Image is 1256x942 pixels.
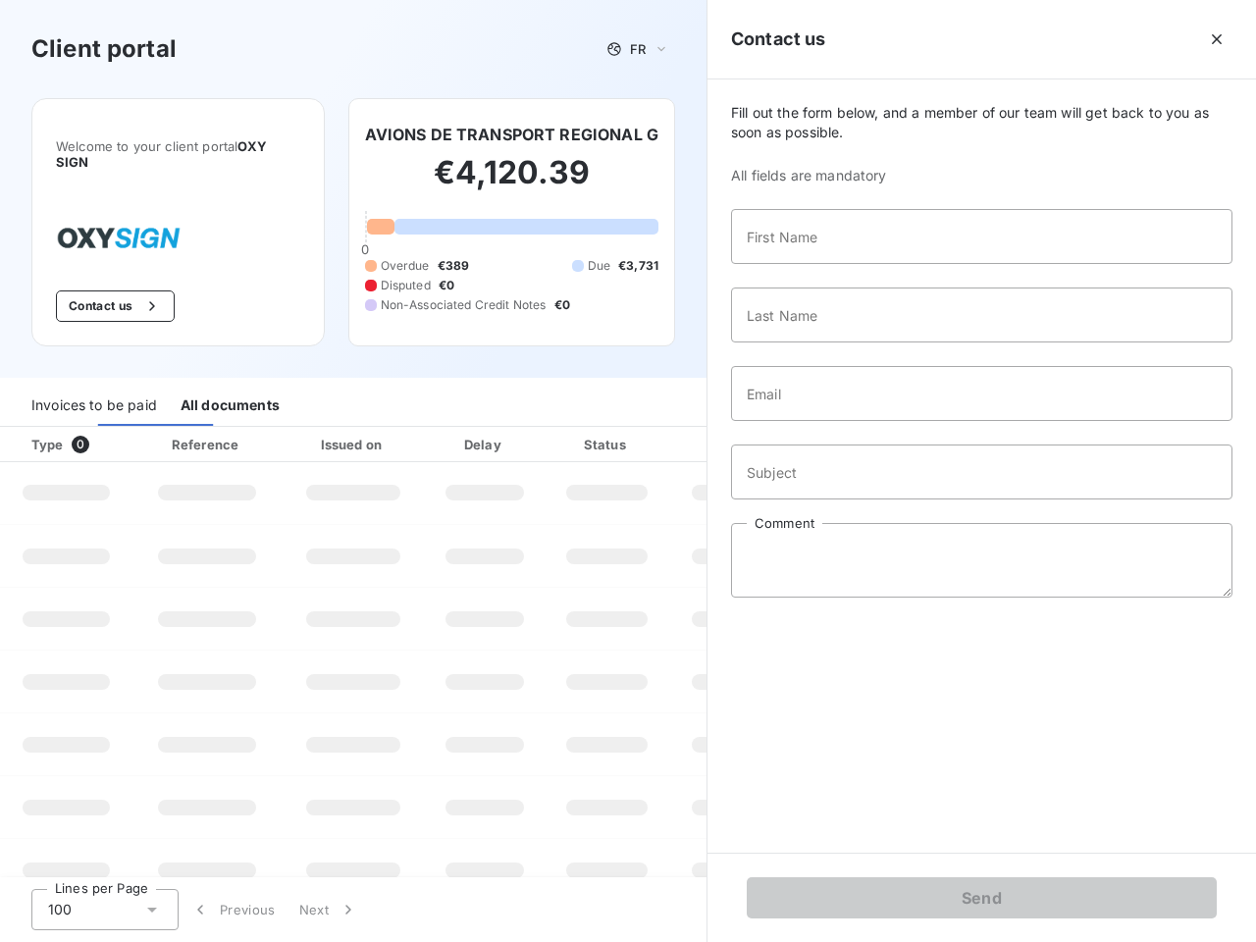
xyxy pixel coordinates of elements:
[731,209,1232,264] input: placeholder
[731,166,1232,185] span: All fields are mandatory
[365,123,659,146] h6: AVIONS DE TRANSPORT REGIONAL G
[438,257,470,275] span: €389
[365,153,659,212] h2: €4,120.39
[179,889,288,930] button: Previous
[731,288,1232,342] input: placeholder
[439,277,454,294] span: €0
[747,877,1217,918] button: Send
[731,366,1232,421] input: placeholder
[56,138,300,170] span: Welcome to your client portal
[673,435,799,454] div: Amount
[172,437,238,452] div: Reference
[630,41,646,57] span: FR
[381,257,430,275] span: Overdue
[48,900,72,919] span: 100
[286,435,421,454] div: Issued on
[72,436,89,453] span: 0
[731,445,1232,499] input: placeholder
[31,385,157,426] div: Invoices to be paid
[554,296,570,314] span: €0
[429,435,541,454] div: Delay
[56,138,267,170] span: OXY SIGN
[56,290,175,322] button: Contact us
[181,385,280,426] div: All documents
[31,31,177,67] h3: Client portal
[381,277,431,294] span: Disputed
[56,217,182,259] img: Company logo
[618,257,658,275] span: €3,731
[288,889,370,930] button: Next
[731,103,1232,142] span: Fill out the form below, and a member of our team will get back to you as soon as possible.
[549,435,665,454] div: Status
[361,241,369,257] span: 0
[731,26,826,53] h5: Contact us
[381,296,547,314] span: Non-Associated Credit Notes
[20,435,129,454] div: Type
[588,257,610,275] span: Due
